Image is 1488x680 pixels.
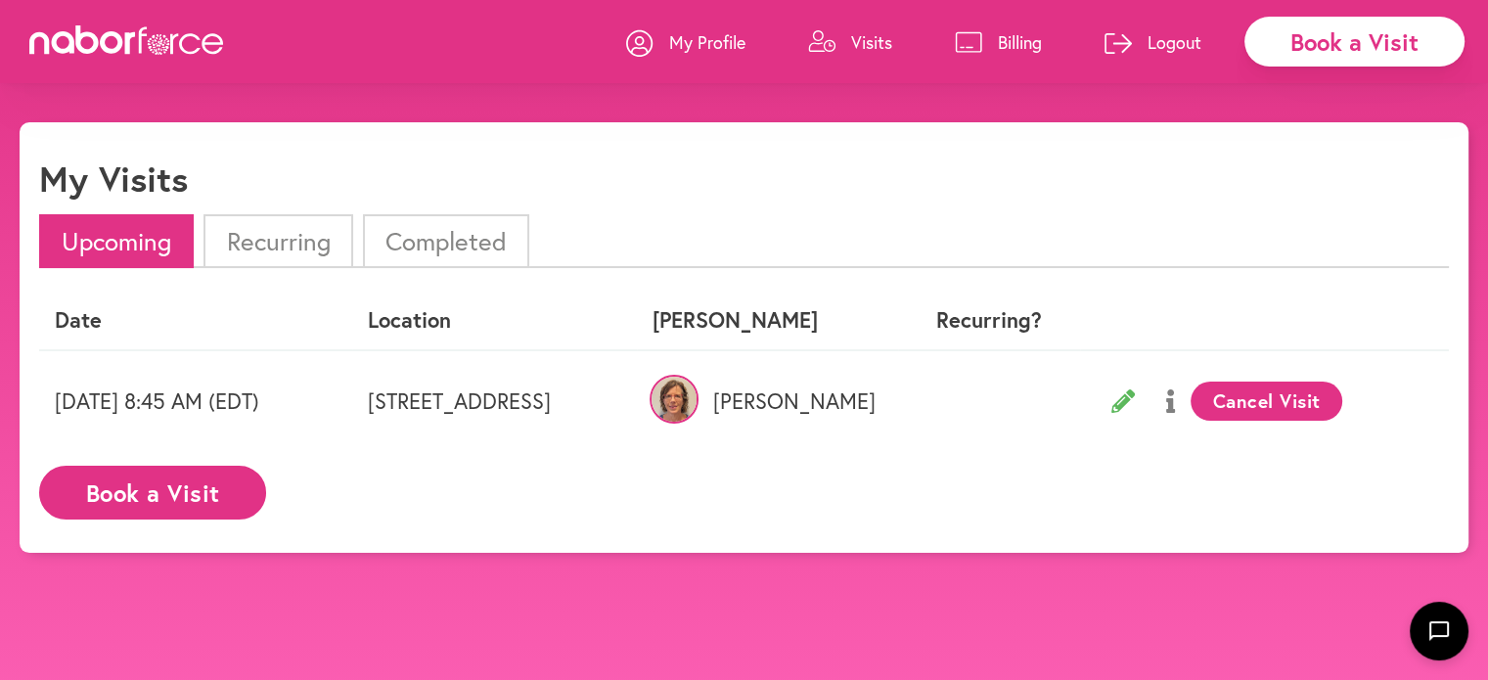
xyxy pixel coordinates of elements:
p: Billing [998,30,1042,54]
a: My Profile [626,13,745,71]
td: [DATE] 8:45 AM (EDT) [39,350,352,451]
td: [STREET_ADDRESS] [352,350,637,451]
a: Billing [955,13,1042,71]
h1: My Visits [39,158,188,200]
p: Logout [1148,30,1201,54]
a: Book a Visit [39,480,266,499]
a: Logout [1105,13,1201,71]
p: My Profile [669,30,745,54]
th: Recurring? [898,292,1080,349]
th: Location [352,292,637,349]
li: Recurring [203,214,352,268]
div: Book a Visit [1244,17,1465,67]
li: Upcoming [39,214,194,268]
th: Date [39,292,352,349]
img: JZT1colpQmyCysKMTy2K [650,375,699,424]
li: Completed [363,214,529,268]
th: [PERSON_NAME] [637,292,898,349]
button: Cancel Visit [1191,382,1342,421]
p: [PERSON_NAME] [653,388,882,414]
p: Visits [851,30,892,54]
button: Book a Visit [39,466,266,520]
a: Visits [808,13,892,71]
